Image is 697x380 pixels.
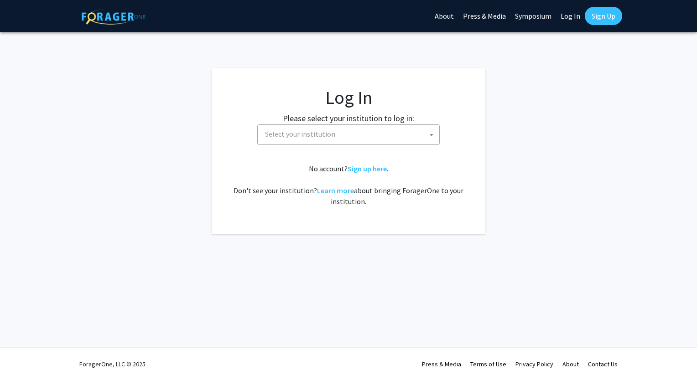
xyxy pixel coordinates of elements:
[348,164,387,173] a: Sign up here
[585,7,622,25] a: Sign Up
[422,360,461,368] a: Press & Media
[562,360,579,368] a: About
[265,129,335,139] span: Select your institution
[257,124,440,145] span: Select your institution
[283,112,414,124] label: Please select your institution to log in:
[79,348,146,380] div: ForagerOne, LLC © 2025
[82,9,146,25] img: ForagerOne Logo
[230,163,467,207] div: No account? . Don't see your institution? about bringing ForagerOne to your institution.
[515,360,553,368] a: Privacy Policy
[470,360,506,368] a: Terms of Use
[261,125,439,144] span: Select your institution
[230,87,467,108] h1: Log In
[317,186,354,195] a: Learn more about bringing ForagerOne to your institution
[588,360,618,368] a: Contact Us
